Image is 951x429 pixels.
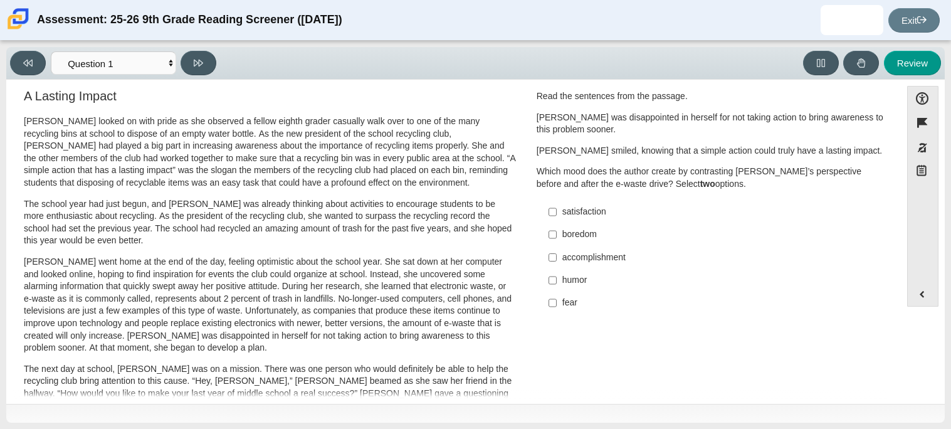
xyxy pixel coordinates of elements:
[537,112,885,136] p: [PERSON_NAME] was disappointed in herself for not taking action to bring awareness to this proble...
[700,178,715,189] b: two
[24,256,516,354] p: [PERSON_NAME] went home at the end of the day, feeling optimistic about the school year. She sat ...
[13,86,895,399] div: Assessment items
[537,166,885,190] p: Which mood does the author create by contrasting [PERSON_NAME]’s perspective before and after the...
[562,297,879,309] div: fear
[37,5,342,35] div: Assessment: 25-26 9th Grade Reading Screener ([DATE])
[5,23,31,34] a: Carmen School of Science & Technology
[537,90,885,103] p: Read the sentences from the passage.
[907,160,938,186] button: Notepad
[908,282,938,306] button: Expand menu. Displays the button labels.
[843,51,879,75] button: Raise Your Hand
[907,86,938,110] button: Open Accessibility Menu
[5,6,31,32] img: Carmen School of Science & Technology
[907,135,938,160] button: Toggle response masking
[562,206,879,218] div: satisfaction
[537,145,885,157] p: [PERSON_NAME] smiled, knowing that a simple action could truly have a lasting impact.
[562,228,879,241] div: boredom
[24,115,516,189] p: [PERSON_NAME] looked on with pride as she observed a fellow eighth grader casually walk over to o...
[907,110,938,135] button: Flag item
[842,10,862,30] img: ivan.garcia.OJnxO8
[888,8,940,33] a: Exit
[24,198,516,247] p: The school year had just begun, and [PERSON_NAME] was already thinking about activities to encour...
[562,274,879,287] div: humor
[562,252,879,264] div: accomplishment
[884,51,941,75] button: Review
[24,89,516,103] h3: A Lasting Impact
